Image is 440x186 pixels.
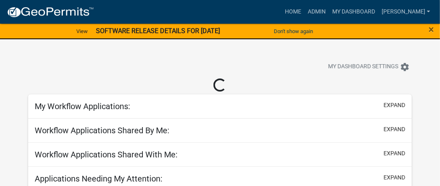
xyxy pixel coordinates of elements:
button: My Dashboard Settingssettings [322,59,416,75]
h5: Workflow Applications Shared With Me: [35,150,178,159]
h5: Workflow Applications Shared By Me: [35,125,169,135]
a: Home [282,4,304,20]
span: × [429,24,434,35]
button: Close [429,25,434,34]
strong: SOFTWARE RELEASE DETAILS FOR [DATE] [96,27,220,35]
span: My Dashboard Settings [328,62,398,72]
h5: Applications Needing My Attention: [35,174,162,184]
a: View [73,25,91,38]
button: expand [384,149,405,158]
button: expand [384,125,405,134]
h5: My Workflow Applications: [35,101,130,111]
button: expand [384,173,405,182]
button: Don't show again [271,25,316,38]
a: Admin [304,4,329,20]
button: expand [384,101,405,110]
a: [PERSON_NAME] [378,4,433,20]
a: My Dashboard [329,4,378,20]
i: settings [400,62,410,72]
